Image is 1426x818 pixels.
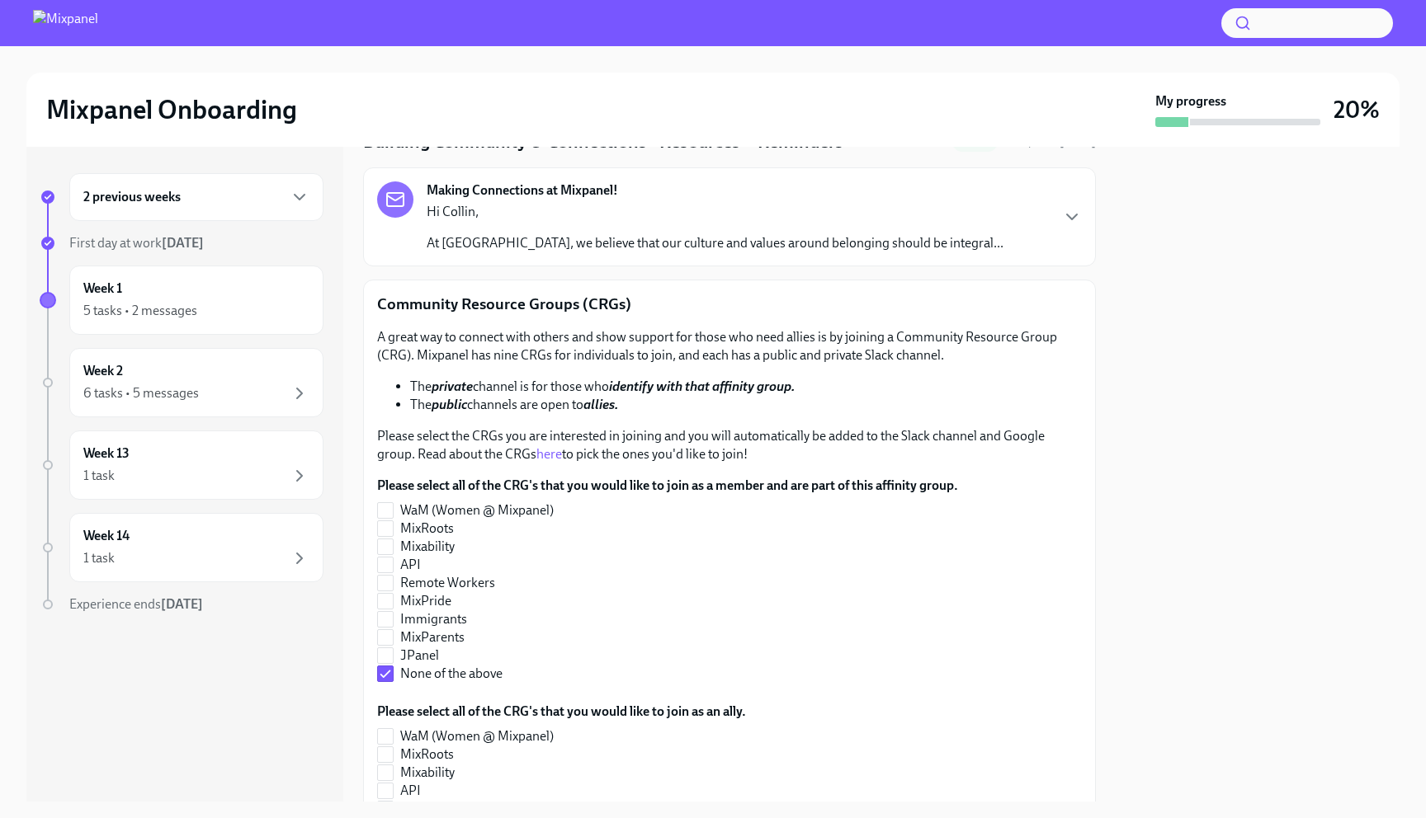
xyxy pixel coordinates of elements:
[400,764,455,782] span: Mixability
[410,396,1082,414] li: The channels are open to
[83,188,181,206] h6: 2 previous weeks
[40,348,323,417] a: Week 26 tasks • 5 messages
[83,467,115,485] div: 1 task
[69,235,204,251] span: First day at work
[410,378,1082,396] li: The channel is for those who
[400,745,454,764] span: MixRoots
[427,234,1003,252] p: At [GEOGRAPHIC_DATA], we believe that our culture and values around belonging should be integral...
[83,444,130,463] h6: Week 13
[83,362,123,380] h6: Week 2
[377,294,1082,315] p: Community Resource Groups (CRGs)
[400,665,503,683] span: None of the above
[400,800,495,818] span: Remote Workers
[83,302,197,320] div: 5 tasks • 2 messages
[536,446,562,462] a: here
[40,234,323,252] a: First day at work[DATE]
[33,10,98,36] img: Mixpanel
[427,181,618,200] strong: Making Connections at Mixpanel!
[400,782,421,800] span: API
[400,727,554,745] span: WaM (Women @ Mixpanel)
[432,378,473,394] strong: private
[40,513,323,582] a: Week 141 task
[377,427,1082,463] p: Please select the CRGs you are interested in joining and you will automatically be added to the S...
[400,646,439,665] span: JPanel
[427,203,1003,221] p: Hi Collin,
[583,397,618,412] strong: allies.
[46,93,297,126] h2: Mixpanel Onboarding
[1060,135,1096,149] strong: [DATE]
[1334,95,1380,125] h3: 20%
[432,397,467,412] strong: public
[83,384,199,402] div: 6 tasks • 5 messages
[162,235,204,251] strong: [DATE]
[377,477,958,495] label: Please select all of the CRG's that you would like to join as a member and are part of this affin...
[377,328,1082,364] p: A great way to connect with others and show support for those who need allies is by joining a Com...
[400,538,455,556] span: Mixability
[609,378,795,394] strong: identify with that affinity group.
[40,430,323,500] a: Week 131 task
[1155,92,1226,110] strong: My progress
[83,549,115,567] div: 1 task
[400,501,554,519] span: WaM (Women @ Mixpanel)
[400,628,465,646] span: MixParents
[400,556,421,574] span: API
[69,173,323,221] div: 2 previous weeks
[1004,135,1096,149] span: Completed
[83,280,122,298] h6: Week 1
[377,703,746,721] label: Please select all of the CRG's that you would like to join as an ally.
[40,266,323,335] a: Week 15 tasks • 2 messages
[69,596,203,612] span: Experience ends
[161,596,203,612] strong: [DATE]
[400,610,467,628] span: Immigrants
[400,519,454,538] span: MixRoots
[400,574,495,592] span: Remote Workers
[400,592,451,610] span: MixPride
[83,527,130,545] h6: Week 14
